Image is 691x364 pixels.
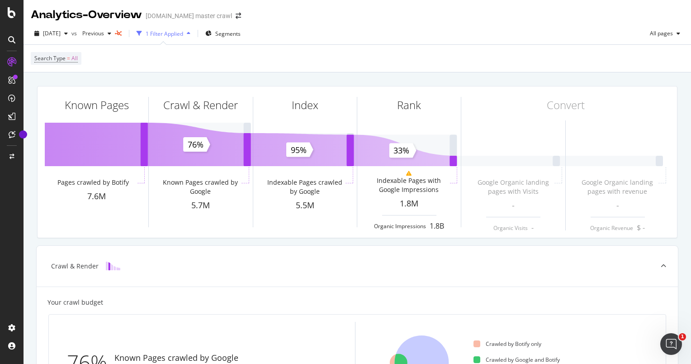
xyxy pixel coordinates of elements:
span: All [71,52,78,65]
button: All pages [646,26,684,41]
span: Previous [79,29,104,37]
div: Known Pages crawled by Google [161,178,240,196]
div: Analytics - Overview [31,7,142,23]
span: vs [71,29,79,37]
div: Crawl & Render [163,97,238,113]
iframe: Intercom live chat [660,333,682,355]
button: Segments [202,26,244,41]
span: Search Type [34,54,66,62]
img: block-icon [106,262,120,270]
span: = [67,54,70,62]
div: [DOMAIN_NAME] master crawl [146,11,232,20]
div: 1.8B [430,221,444,231]
div: Indexable Pages crawled by Google [265,178,344,196]
div: Crawled by Google and Botify [473,356,560,364]
div: Tooltip anchor [19,130,27,139]
span: Segments [215,30,241,38]
div: Known Pages [65,97,129,113]
span: 1 [679,333,686,340]
div: Organic Impressions [374,222,426,230]
button: 1 Filter Applied [133,26,194,41]
div: Pages crawled by Botify [57,178,129,187]
span: All pages [646,29,673,37]
div: Indexable Pages with Google Impressions [370,176,448,194]
div: 1.8M [357,198,461,210]
button: Previous [79,26,115,41]
div: 7.6M [45,191,148,202]
div: Your crawl budget [47,298,103,307]
button: [DATE] [31,26,71,41]
div: 1 Filter Applied [146,30,183,38]
div: Known Pages crawled by Google [114,352,238,364]
div: 5.7M [149,200,252,211]
div: arrow-right-arrow-left [236,13,241,19]
div: 5.5M [253,200,357,211]
div: Index [292,97,318,113]
div: Crawled by Botify only [473,340,541,348]
div: Rank [397,97,421,113]
span: 2025 Aug. 11th [43,29,61,37]
div: Crawl & Render [51,262,99,271]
